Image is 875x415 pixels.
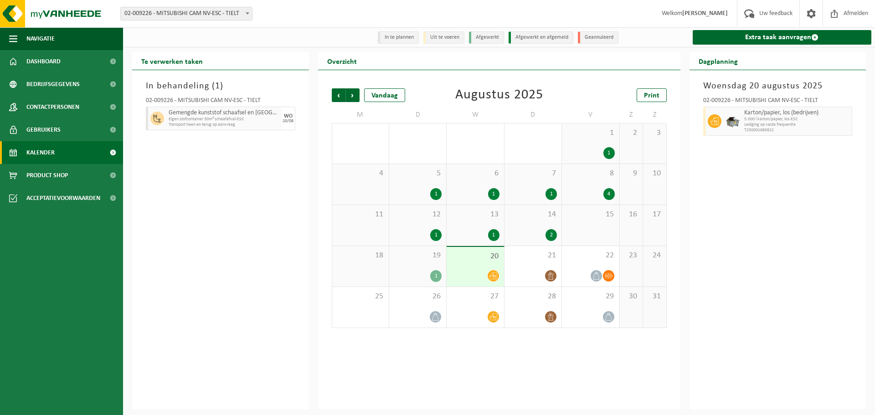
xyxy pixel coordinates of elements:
span: 19 [394,251,442,261]
span: 23 [624,251,638,261]
span: 7 [509,169,557,179]
span: 9 [624,169,638,179]
div: 02-009226 - MITSUBISHI CAM NV-ESC - TIELT [703,97,853,107]
span: 1 [215,82,220,91]
div: 1 [488,229,499,241]
td: Z [620,107,643,123]
span: 15 [566,210,614,220]
span: 25 [337,292,384,302]
li: Uit te voeren [423,31,464,44]
span: Bedrijfsgegevens [26,73,80,96]
div: 1 [430,229,442,241]
span: 31 [648,292,661,302]
div: 2 [546,229,557,241]
div: WO [284,113,293,119]
span: Navigatie [26,27,55,50]
span: 16 [624,210,638,220]
td: D [389,107,447,123]
span: 1 [566,128,614,138]
span: Lediging op vaste frequentie [744,122,850,128]
span: 26 [394,292,442,302]
span: 8 [566,169,614,179]
span: 30 [624,292,638,302]
div: 20/08 [283,119,293,123]
span: 6 [451,169,499,179]
span: Acceptatievoorwaarden [26,187,100,210]
div: 1 [430,270,442,282]
span: 24 [648,251,661,261]
span: Eigen stofcontainer 30m³ schaafafval-ESC [169,117,279,122]
h3: In behandeling ( ) [146,79,295,93]
h2: Dagplanning [690,52,747,70]
li: In te plannen [378,31,419,44]
span: Contactpersonen [26,96,79,118]
td: D [504,107,562,123]
h2: Te verwerken taken [132,52,212,70]
span: Kalender [26,141,55,164]
li: Afgewerkt en afgemeld [509,31,573,44]
span: 20 [451,251,499,261]
span: Print [644,92,659,99]
a: Print [637,88,667,102]
span: 12 [394,210,442,220]
span: 3 [648,128,661,138]
td: Z [643,107,666,123]
span: Karton/papier, los (bedrijven) [744,109,850,117]
span: 28 [509,292,557,302]
div: 1 [488,188,499,200]
strong: [PERSON_NAME] [682,10,728,17]
td: W [447,107,504,123]
div: 1 [603,147,615,159]
span: Dashboard [26,50,61,73]
span: 11 [337,210,384,220]
span: 18 [337,251,384,261]
span: Volgende [346,88,360,102]
span: Product Shop [26,164,68,187]
td: V [562,107,619,123]
span: 17 [648,210,661,220]
div: 1 [546,188,557,200]
span: 21 [509,251,557,261]
div: 02-009226 - MITSUBISHI CAM NV-ESC - TIELT [146,97,295,107]
span: 5.000 l karton/papier, los-ESC [744,117,850,122]
li: Afgewerkt [469,31,504,44]
h2: Overzicht [318,52,366,70]
span: 02-009226 - MITSUBISHI CAM NV-ESC - TIELT [120,7,252,20]
span: 5 [394,169,442,179]
span: 14 [509,210,557,220]
span: Gebruikers [26,118,61,141]
li: Geannuleerd [578,31,618,44]
span: 13 [451,210,499,220]
div: 1 [430,188,442,200]
img: WB-5000-GAL-GY-01 [726,114,740,128]
div: 4 [603,188,615,200]
span: 22 [566,251,614,261]
div: Vandaag [364,88,405,102]
h3: Woensdag 20 augustus 2025 [703,79,853,93]
span: Transport heen en terug op aanvraag [169,122,279,128]
td: M [332,107,389,123]
span: 02-009226 - MITSUBISHI CAM NV-ESC - TIELT [121,7,252,20]
a: Extra taak aanvragen [693,30,872,45]
span: 27 [451,292,499,302]
span: Gemengde kunststof schaafsel en [GEOGRAPHIC_DATA] [169,109,279,117]
div: Augustus 2025 [455,88,543,102]
span: 29 [566,292,614,302]
span: 10 [648,169,661,179]
span: T250001680922 [744,128,850,133]
span: Vorige [332,88,345,102]
span: 2 [624,128,638,138]
span: 4 [337,169,384,179]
